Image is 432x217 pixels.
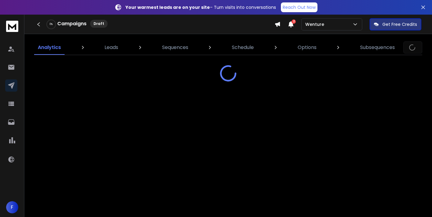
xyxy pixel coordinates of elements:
[162,44,188,51] p: Sequences
[90,20,108,28] div: Draft
[126,4,210,10] strong: Your warmest leads are on your site
[356,40,398,55] a: Subsequences
[6,21,18,32] img: logo
[6,201,18,213] button: F
[382,21,417,27] p: Get Free Credits
[228,40,257,55] a: Schedule
[360,44,395,51] p: Subsequences
[50,23,53,26] p: 0 %
[34,40,65,55] a: Analytics
[292,19,296,24] span: 2
[101,40,122,55] a: Leads
[281,2,317,12] a: Reach Out Now
[38,44,61,51] p: Analytics
[370,18,421,30] button: Get Free Credits
[232,44,254,51] p: Schedule
[305,21,327,27] p: Wenture
[294,40,320,55] a: Options
[126,4,276,10] p: – Turn visits into conversations
[57,20,87,27] h1: Campaigns
[158,40,192,55] a: Sequences
[104,44,118,51] p: Leads
[283,4,316,10] p: Reach Out Now
[298,44,317,51] p: Options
